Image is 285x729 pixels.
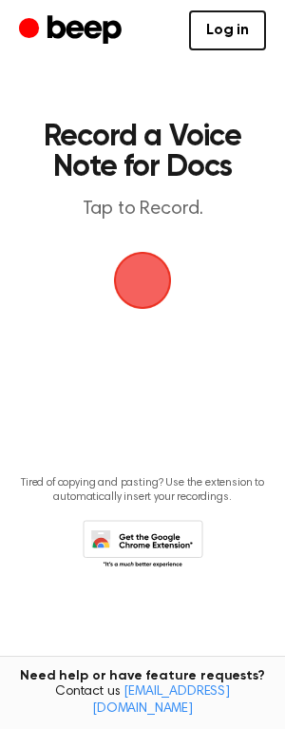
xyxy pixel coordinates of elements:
[34,122,251,182] h1: Record a Voice Note for Docs
[189,10,266,50] a: Log in
[19,12,126,49] a: Beep
[15,476,270,505] p: Tired of copying and pasting? Use the extension to automatically insert your recordings.
[92,685,230,716] a: [EMAIL_ADDRESS][DOMAIN_NAME]
[114,252,171,309] img: Beep Logo
[34,198,251,221] p: Tap to Record.
[11,684,274,718] span: Contact us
